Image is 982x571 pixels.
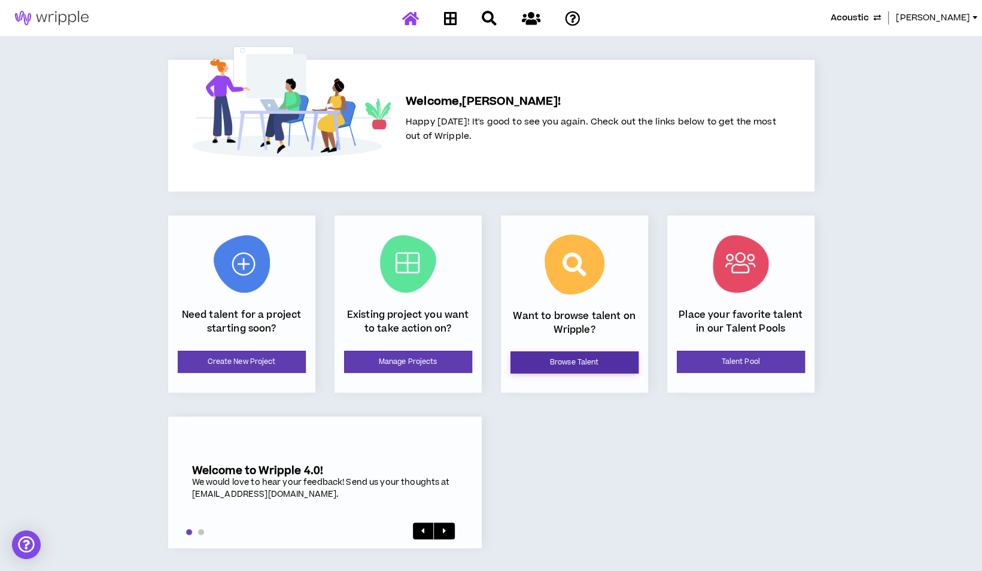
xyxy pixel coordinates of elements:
a: Manage Projects [344,351,472,373]
button: Acoustic [831,11,881,25]
p: Want to browse talent on Wripple? [510,309,639,336]
img: Current Projects [380,235,436,293]
span: Acoustic [831,11,869,25]
p: Existing project you want to take action on? [344,308,472,335]
h5: Welcome to Wripple 4.0! [192,464,458,477]
div: We would love to hear your feedback! Send us your thoughts at [EMAIL_ADDRESS][DOMAIN_NAME]. [192,477,458,500]
p: Place your favorite talent in our Talent Pools [677,308,805,335]
a: Create New Project [178,351,306,373]
span: Happy [DATE]! It's good to see you again. Check out the links below to get the most out of Wripple. [406,116,776,142]
h5: Welcome, [PERSON_NAME] ! [406,93,776,110]
span: [PERSON_NAME] [896,11,970,25]
a: Talent Pool [677,351,805,373]
div: Open Intercom Messenger [12,530,41,559]
a: Browse Talent [510,351,639,373]
img: New Project [214,235,270,293]
img: Talent Pool [713,235,769,293]
p: Need talent for a project starting soon? [178,308,306,335]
